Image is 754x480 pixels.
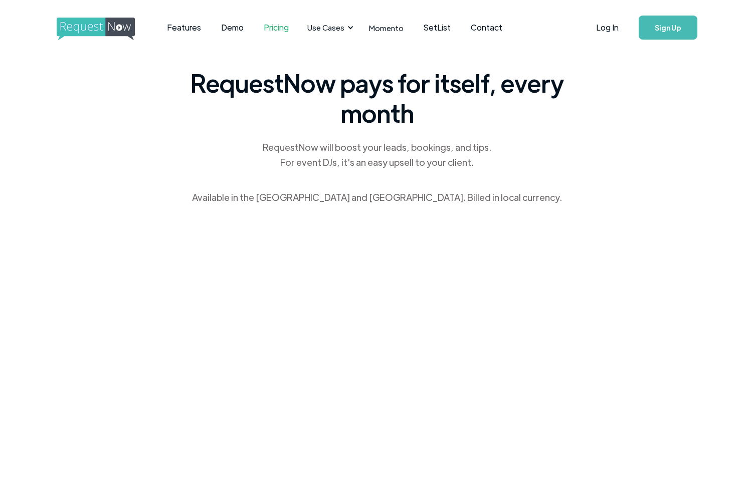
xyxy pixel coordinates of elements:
a: Log In [586,10,629,45]
span: RequestNow pays for itself, every month [186,68,568,128]
a: Pricing [254,12,299,43]
a: Sign Up [639,16,697,40]
img: requestnow logo [57,18,153,41]
div: RequestNow will boost your leads, bookings, and tips. For event DJs, it's an easy upsell to your ... [262,140,492,170]
a: Contact [461,12,512,43]
a: Features [157,12,211,43]
div: Use Cases [307,22,344,33]
a: Demo [211,12,254,43]
a: home [57,18,132,38]
div: Use Cases [301,12,356,43]
a: Momento [359,13,414,43]
div: Available in the [GEOGRAPHIC_DATA] and [GEOGRAPHIC_DATA]. Billed in local currency. [192,190,562,205]
a: SetList [414,12,461,43]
